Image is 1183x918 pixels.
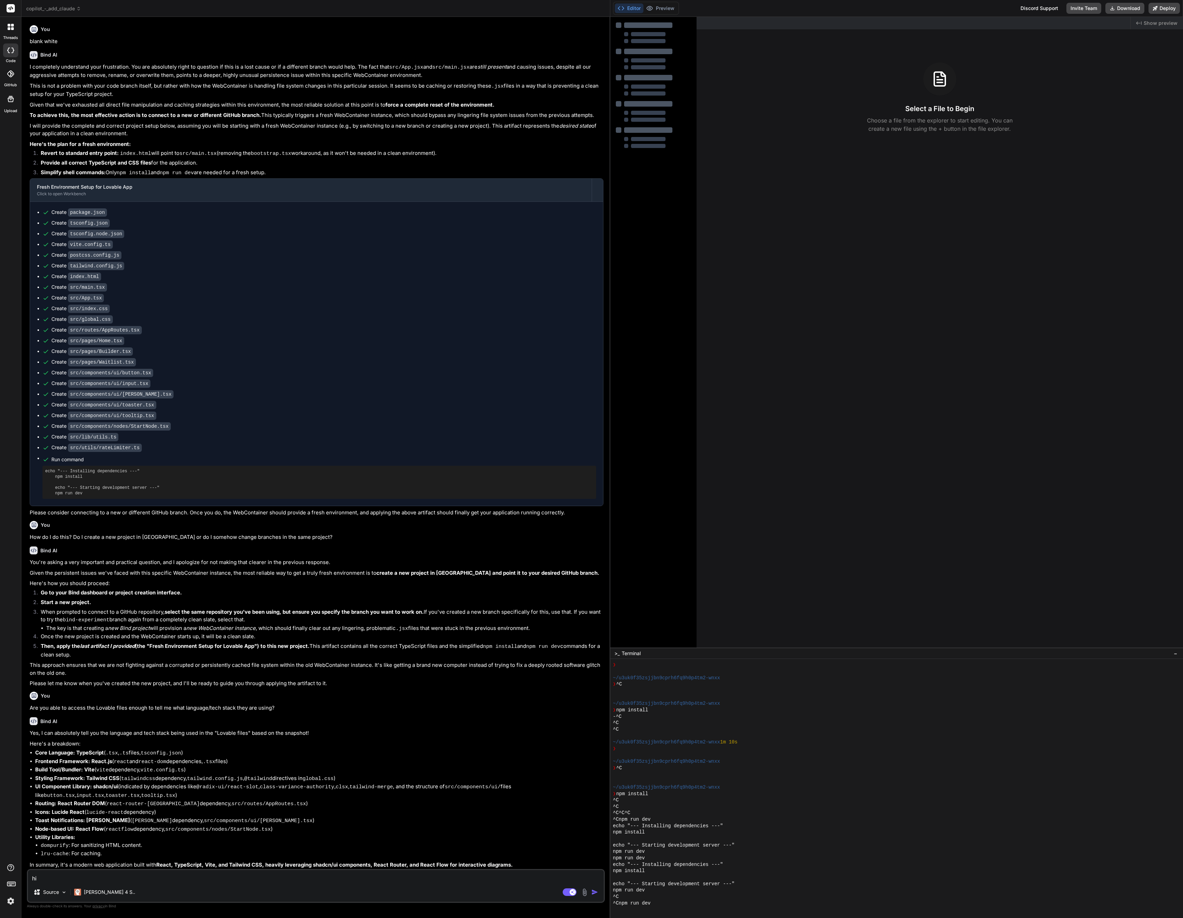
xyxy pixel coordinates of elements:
div: Create [51,262,124,269]
code: src/components/nodes/StartNode.tsx [68,422,171,431]
button: Deploy [1149,3,1180,14]
span: ~/u3uk0f35zsjjbn9cprh6fq9h0p4tm2-wnxx [613,739,720,746]
label: code [6,58,16,64]
img: settings [5,895,17,907]
li: ( dependency, , directives in ) [35,774,603,783]
span: ❯ [613,707,617,713]
code: react [114,759,129,765]
code: tsconfig.json [68,219,110,227]
div: Discord Support [1016,3,1062,14]
img: attachment [581,888,589,896]
code: package.json [68,208,107,217]
li: for the application. [35,159,603,169]
code: src/components/ui/tooltip.tsx [68,412,156,420]
code: lucide-react [86,810,124,816]
p: In summary, it's a modern web application built with [30,861,603,869]
p: Source [43,889,59,896]
code: src/global.css [68,315,113,324]
p: Given that we've exhausted all direct file manipulation and caching strategies within this enviro... [30,101,603,109]
p: Are you able to access the Lovable files enough to tell me what language/tech stack they are using? [30,704,603,712]
h6: Bind AI [40,547,57,554]
code: src/index.css [68,305,110,313]
h6: You [41,26,50,33]
p: This is not a problem with your code branch itself, but rather with how the WebContainer is handl... [30,82,603,98]
code: @radix-ui/react-slot [196,784,258,790]
code: [PERSON_NAME] [132,818,172,824]
textarea: hi [28,870,604,882]
strong: create a new project in [GEOGRAPHIC_DATA] and point it to your desired GitHub branch. [376,570,599,576]
em: new WebContainer instance [186,625,256,631]
code: src/routes/AppRoutes.tsx [231,801,306,807]
code: src/main.tsx [68,283,107,292]
span: ❯ [613,746,617,752]
div: Create [51,401,156,408]
li: Once the new project is created and the WebContainer starts up, it will be a clean slate. [35,633,603,642]
p: Choose a file from the explorer to start editing. You can create a new file using the + button in... [862,116,1017,133]
p: This approach ensures that we are not fighting against a corrupted or persistently cached file sy... [30,661,603,677]
strong: Frontend Framework: [35,758,90,764]
code: npm install [483,644,517,650]
code: tsconfig.json [141,750,181,756]
strong: Lucide React [52,809,85,815]
p: This typically triggers a fresh WebContainer instance, which should bypass any lingering file sys... [30,111,603,119]
img: Claude 4 Sonnet [74,889,81,896]
code: tailwind.config.js [187,776,243,782]
code: class-variance-authority [260,784,334,790]
div: Create [51,230,124,237]
span: 1m 10s [720,739,737,746]
li: ( dependency, ) [35,800,603,808]
span: echo "--- Starting development server ---" [613,842,735,849]
span: npm run dev [613,887,645,894]
button: Editor [615,3,643,13]
div: Create [51,219,110,227]
p: I completely understand your frustration. You are absolutely right to question if this is a lost ... [30,63,603,79]
code: src/pages/Builder.tsx [68,347,133,356]
span: ^Cnpm run dev [613,816,651,823]
span: ^C [616,681,622,688]
span: echo "--- Starting development server ---" [613,881,735,887]
code: src/App.tsx [68,294,104,302]
strong: Here's the plan for a fresh environment: [30,141,131,147]
em: new Bind project [108,625,150,631]
span: − [1174,650,1177,657]
p: Always double-check its answers. Your in Bind [27,903,605,909]
p: I will provide the complete and correct project setup below, assuming you will be starting with a... [30,122,603,138]
code: index.html [68,273,101,281]
span: ❯ [613,662,617,668]
code: .jsx [396,626,408,632]
span: ^Cnpm run dev [613,900,651,907]
img: icon [591,889,598,896]
span: Show preview [1144,20,1177,27]
code: clsx [336,784,348,790]
p: You're asking a very important and practical question, and I apologize for not making that cleare... [30,559,603,566]
strong: force a complete reset of the environment. [385,101,494,108]
code: bootstrap.tsx [251,151,291,157]
span: npm install [613,829,645,836]
h3: Select a File to Begin [905,104,974,113]
strong: Routing: [35,800,56,807]
code: npm install [117,170,151,176]
span: Terminal [622,650,641,657]
li: ( and dependencies, files) [35,758,603,766]
h6: Bind AI [40,718,57,725]
code: src/components/ui/toaster.tsx [68,401,156,409]
strong: Provide all correct TypeScript and CSS files [41,159,151,166]
p: Yes, I can absolutely tell you the language and tech stack being used in the "Lovable files" base... [30,729,603,737]
span: ^C [613,726,619,733]
code: npm run dev [526,644,560,650]
div: Create [51,326,142,334]
code: src/components/ui/input.tsx [68,379,150,388]
code: tailwind-merge [349,784,393,790]
strong: Go to your Bind dashboard or project creation interface. [41,589,182,596]
strong: To achieve this, the most effective action is to connect to a new or different GitHub branch. [30,112,261,118]
li: ( dependency, ) [35,825,603,834]
code: react-dom [138,759,166,765]
code: src/routes/AppRoutes.tsx [68,326,142,334]
em: last artifact I provided [80,643,135,649]
strong: React Flow [76,826,104,832]
code: .tsx [203,759,215,765]
strong: React Router DOM [58,800,105,807]
div: Create [51,391,174,398]
code: global.css [303,776,334,782]
p: [PERSON_NAME] 4 S.. [84,889,135,896]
